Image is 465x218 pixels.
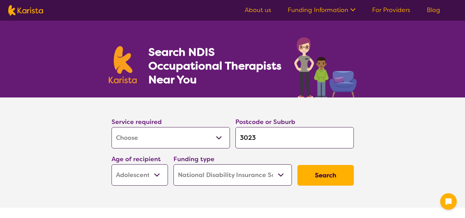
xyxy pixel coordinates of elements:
[427,6,440,14] a: Blog
[173,155,214,163] label: Funding type
[148,45,282,86] h1: Search NDIS Occupational Therapists Near You
[109,46,137,83] img: Karista logo
[235,118,295,126] label: Postcode or Suburb
[245,6,271,14] a: About us
[235,127,354,148] input: Type
[112,118,162,126] label: Service required
[294,37,357,97] img: occupational-therapy
[112,155,161,163] label: Age of recipient
[297,165,354,186] button: Search
[372,6,410,14] a: For Providers
[288,6,356,14] a: Funding Information
[8,5,43,15] img: Karista logo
